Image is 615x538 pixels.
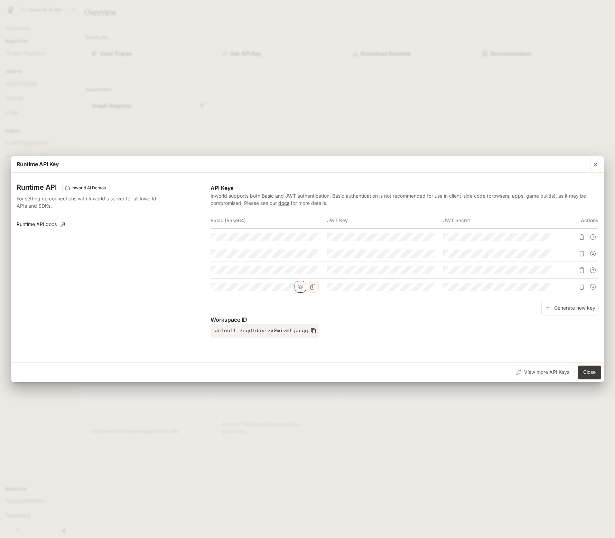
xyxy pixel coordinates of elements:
button: Suspend API key [587,248,598,259]
button: Suspend API key [587,281,598,292]
button: Generate new key [541,301,598,315]
a: Runtime API docs [14,218,68,232]
button: Suspend API key [587,265,598,276]
p: API Keys [211,184,598,192]
button: Delete API key [576,281,587,292]
th: JWT Key [327,212,444,229]
a: docs [278,200,289,206]
th: JWT Secret [443,212,560,229]
button: Copy Basic (Base64) [307,281,319,293]
button: View more API Keys [511,366,575,379]
p: Inworld supports both Basic and JWT authentication. Basic authentication is not recommended for u... [211,192,598,207]
th: Basic (Base64) [211,212,327,229]
button: Suspend API key [587,232,598,243]
button: Delete API key [576,265,587,276]
button: Delete API key [576,248,587,259]
p: Runtime API Key [17,160,59,168]
span: Inworld AI Demos [69,185,109,191]
button: default-zngdtdnxlzx9mivmtjosqq [211,324,319,338]
p: For setting up connections with Inworld's server for all Inworld APIs and SDKs. [17,195,158,209]
h3: Runtime API [17,184,57,191]
div: These keys will apply to your current workspace only [62,184,110,192]
button: Close [578,366,601,379]
th: Actions [560,212,598,229]
p: Workspace ID [211,315,598,324]
button: Delete API key [576,232,587,243]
